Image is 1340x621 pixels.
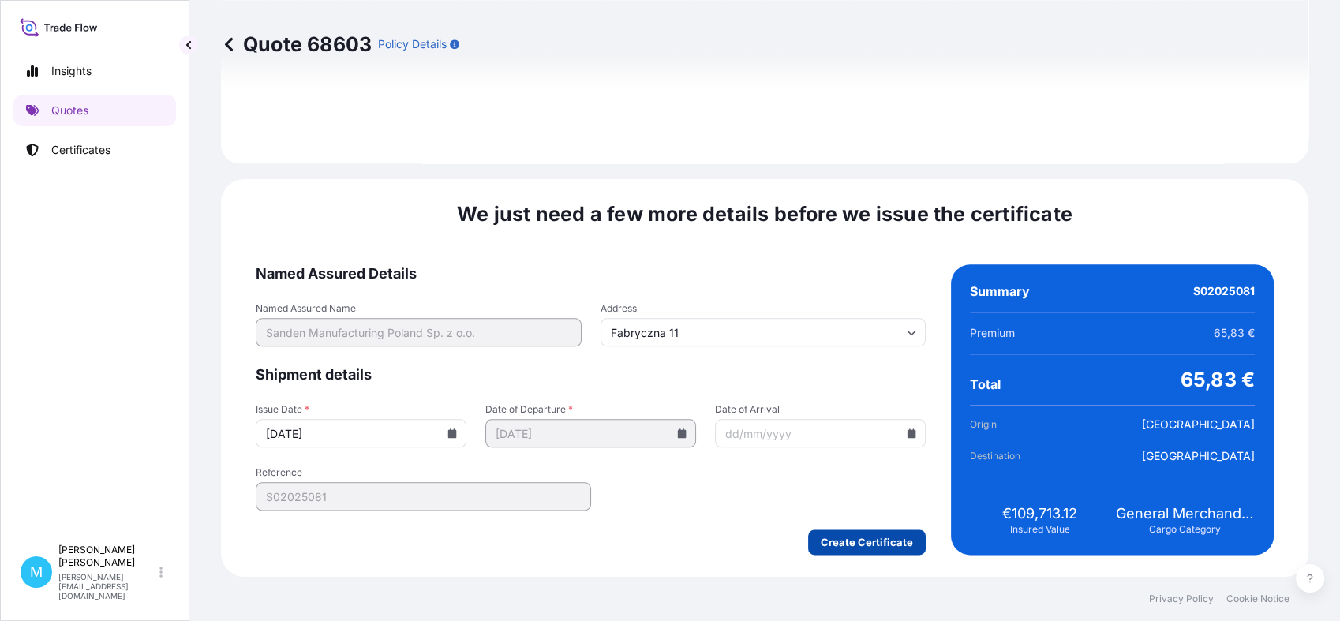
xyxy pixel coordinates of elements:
span: Named Assured Name [256,302,582,315]
span: Origin [970,417,1058,432]
a: Insights [13,55,176,87]
span: [GEOGRAPHIC_DATA] [1142,448,1255,464]
span: Reference [256,466,591,479]
span: M [30,564,43,580]
span: General Merchandise [1116,504,1255,523]
p: Certificates [51,142,110,158]
p: Insights [51,63,92,79]
span: 65,83 € [1181,367,1255,392]
p: [PERSON_NAME] [PERSON_NAME] [58,544,156,569]
input: dd/mm/yyyy [715,419,926,447]
span: Insured Value [1009,523,1069,536]
span: Date of Arrival [715,403,926,416]
span: €109,713.12 [1002,504,1077,523]
span: Summary [970,283,1030,299]
a: Quotes [13,95,176,126]
span: [GEOGRAPHIC_DATA] [1142,417,1255,432]
p: Quotes [51,103,88,118]
span: We just need a few more details before we issue the certificate [457,201,1072,226]
input: dd/mm/yyyy [485,419,696,447]
button: Create Certificate [808,529,926,555]
p: Create Certificate [821,534,913,550]
span: Shipment details [256,365,926,384]
input: Cargo owner address [601,318,926,346]
span: 65,83 € [1214,325,1255,341]
p: Policy Details [378,36,447,52]
span: Premium [970,325,1015,341]
input: dd/mm/yyyy [256,419,466,447]
span: Cargo Category [1149,523,1221,536]
span: Date of Departure [485,403,696,416]
input: Your internal reference [256,482,591,511]
a: Privacy Policy [1149,593,1214,605]
span: Named Assured Details [256,264,926,283]
a: Certificates [13,134,176,166]
span: S02025081 [1193,283,1255,299]
p: Quote 68603 [221,32,372,57]
span: Issue Date [256,403,466,416]
span: Address [601,302,926,315]
span: Total [970,376,1001,392]
span: Destination [970,448,1058,464]
a: Cookie Notice [1226,593,1289,605]
p: [PERSON_NAME][EMAIL_ADDRESS][DOMAIN_NAME] [58,572,156,600]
